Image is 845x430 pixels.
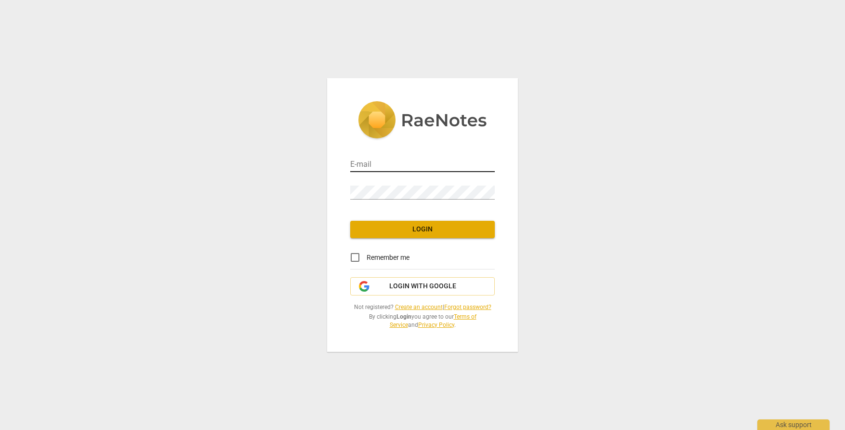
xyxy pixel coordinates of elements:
[350,221,495,238] button: Login
[358,225,487,234] span: Login
[350,313,495,329] span: By clicking you agree to our and .
[395,304,443,310] a: Create an account
[358,101,487,141] img: 5ac2273c67554f335776073100b6d88f.svg
[367,253,409,263] span: Remember me
[350,277,495,296] button: Login with Google
[390,313,476,328] a: Terms of Service
[396,313,411,320] b: Login
[389,282,456,291] span: Login with Google
[757,419,830,430] div: Ask support
[418,322,454,328] a: Privacy Policy
[444,304,491,310] a: Forgot password?
[350,303,495,311] span: Not registered? |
